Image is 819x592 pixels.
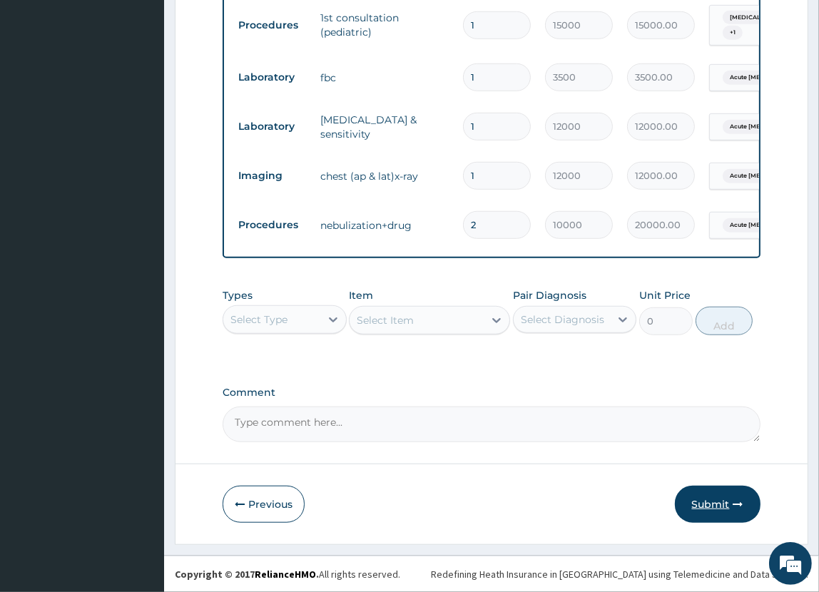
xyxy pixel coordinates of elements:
[231,212,313,238] td: Procedures
[223,387,760,399] label: Comment
[313,4,456,46] td: 1st consultation (pediatric)
[723,71,808,85] span: Acute [MEDICAL_DATA]
[313,162,456,190] td: chest (ap & lat)x-ray
[313,106,456,148] td: [MEDICAL_DATA] & sensitivity
[231,12,313,39] td: Procedures
[234,7,268,41] div: Minimize live chat window
[723,11,790,25] span: [MEDICAL_DATA]
[223,486,305,523] button: Previous
[231,163,313,189] td: Imaging
[696,307,753,335] button: Add
[313,211,456,240] td: nebulization+drug
[431,567,808,581] div: Redefining Heath Insurance in [GEOGRAPHIC_DATA] using Telemedicine and Data Science!
[83,180,197,324] span: We're online!
[349,288,373,302] label: Item
[231,64,313,91] td: Laboratory
[521,312,604,327] div: Select Diagnosis
[513,288,586,302] label: Pair Diagnosis
[313,63,456,92] td: fbc
[231,113,313,140] td: Laboratory
[723,169,808,183] span: Acute [MEDICAL_DATA]
[223,290,253,302] label: Types
[164,556,819,592] footer: All rights reserved.
[255,568,316,581] a: RelianceHMO
[74,80,240,98] div: Chat with us now
[639,288,691,302] label: Unit Price
[175,568,319,581] strong: Copyright © 2017 .
[723,120,808,134] span: Acute [MEDICAL_DATA]
[723,26,743,40] span: + 1
[675,486,760,523] button: Submit
[7,389,272,439] textarea: Type your message and hit 'Enter'
[230,312,288,327] div: Select Type
[723,218,808,233] span: Acute [MEDICAL_DATA]
[26,71,58,107] img: d_794563401_company_1708531726252_794563401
